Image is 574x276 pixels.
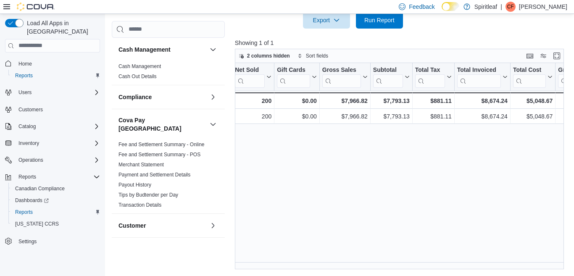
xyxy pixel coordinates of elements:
[118,152,200,158] a: Fee and Settlement Summary - POS
[15,172,100,182] span: Reports
[519,2,567,12] p: [PERSON_NAME]
[415,96,452,106] div: $881.11
[513,111,553,121] div: $5,048.67
[15,121,39,131] button: Catalog
[303,12,350,29] button: Export
[118,141,205,148] span: Fee and Settlement Summary - Online
[373,66,403,87] div: Subtotal
[8,206,103,218] button: Reports
[373,96,410,106] div: $7,793.13
[15,236,100,246] span: Settings
[415,66,445,74] div: Total Tax
[322,66,361,87] div: Gross Sales
[208,119,218,129] button: Cova Pay [GEOGRAPHIC_DATA]
[12,195,100,205] span: Dashboards
[12,71,36,81] a: Reports
[12,195,52,205] a: Dashboards
[277,96,317,106] div: $0.00
[2,171,103,183] button: Reports
[15,172,39,182] button: Reports
[2,235,103,247] button: Settings
[356,12,403,29] button: Run Report
[12,184,68,194] a: Canadian Compliance
[18,60,32,67] span: Home
[118,93,206,101] button: Compliance
[12,219,62,229] a: [US_STATE] CCRS
[457,66,501,87] div: Total Invoiced
[118,161,164,168] span: Merchant Statement
[112,61,225,85] div: Cash Management
[457,66,508,87] button: Total Invoiced
[118,45,206,54] button: Cash Management
[373,66,403,74] div: Subtotal
[322,111,368,121] div: $7,966.82
[8,70,103,81] button: Reports
[118,192,178,198] a: Tips by Budtender per Day
[15,155,100,165] span: Operations
[15,87,35,97] button: Users
[118,202,161,208] a: Transaction Details
[2,87,103,98] button: Users
[415,111,452,121] div: $881.11
[457,66,501,74] div: Total Invoiced
[118,45,171,54] h3: Cash Management
[208,92,218,102] button: Compliance
[15,209,33,216] span: Reports
[118,221,206,230] button: Customer
[415,66,445,87] div: Total Tax
[118,116,206,133] button: Cova Pay [GEOGRAPHIC_DATA]
[2,58,103,70] button: Home
[364,16,395,24] span: Run Report
[18,89,32,96] span: Users
[118,162,164,168] a: Merchant Statement
[2,103,103,116] button: Customers
[552,51,562,61] button: Enter fullscreen
[415,66,452,87] button: Total Tax
[513,66,546,74] div: Total Cost
[8,183,103,195] button: Canadian Compliance
[294,51,332,61] button: Sort fields
[235,66,265,87] div: Net Sold
[12,219,100,229] span: Washington CCRS
[15,58,100,69] span: Home
[235,39,567,47] p: Showing 1 of 1
[17,3,55,11] img: Cova
[118,172,190,178] a: Payment and Settlement Details
[118,63,161,69] a: Cash Management
[525,51,535,61] button: Keyboard shortcuts
[118,182,151,188] a: Payout History
[409,3,434,11] span: Feedback
[5,54,100,269] nav: Complex example
[306,53,328,59] span: Sort fields
[18,157,43,163] span: Operations
[118,73,157,80] span: Cash Out Details
[12,207,100,217] span: Reports
[15,104,100,115] span: Customers
[15,237,40,247] a: Settings
[500,2,502,12] p: |
[322,66,361,74] div: Gross Sales
[247,53,290,59] span: 2 columns hidden
[18,140,39,147] span: Inventory
[322,66,368,87] button: Gross Sales
[15,221,59,227] span: [US_STATE] CCRS
[507,2,514,12] span: CF
[8,218,103,230] button: [US_STATE] CCRS
[277,111,317,121] div: $0.00
[235,96,271,106] div: 200
[15,197,49,204] span: Dashboards
[118,151,200,158] span: Fee and Settlement Summary - POS
[2,154,103,166] button: Operations
[235,51,293,61] button: 2 columns hidden
[513,96,553,106] div: $5,048.67
[373,111,410,121] div: $7,793.13
[118,74,157,79] a: Cash Out Details
[118,93,152,101] h3: Compliance
[18,173,36,180] span: Reports
[15,155,47,165] button: Operations
[2,121,103,132] button: Catalog
[118,142,205,147] a: Fee and Settlement Summary - Online
[538,51,548,61] button: Display options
